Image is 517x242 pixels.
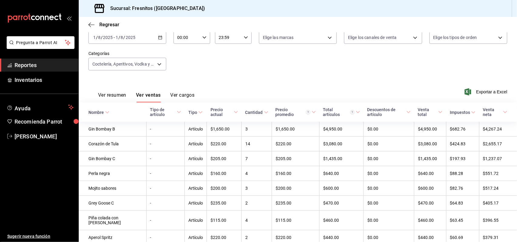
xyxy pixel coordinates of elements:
input: ---- [103,35,113,40]
span: / [124,35,125,40]
td: $88.28 [446,166,479,181]
span: Precio promedio [276,107,316,117]
td: Artículo [185,211,207,230]
td: - [146,151,185,166]
td: Artículo [185,181,207,196]
td: $424.83 [446,137,479,151]
td: $1,650.00 [207,122,242,137]
label: Categorías [88,52,166,56]
td: $640.00 [320,166,364,181]
td: $0.00 [364,151,414,166]
div: Impuestos [450,110,470,115]
h3: Sucursal: Fresnitos ([GEOGRAPHIC_DATA]) [105,5,205,12]
button: Ver cargos [171,92,195,102]
td: - [146,211,185,230]
td: Mojito sabores [79,181,146,196]
span: Venta total [418,107,443,117]
div: Precio promedio [276,107,310,117]
span: Cantidad [245,110,268,115]
span: Exportar a Excel [466,88,507,95]
div: Tipo de artículo [150,107,176,117]
button: open_drawer_menu [67,16,71,21]
td: 2 [242,196,272,211]
div: Venta total [418,107,437,117]
td: $220.00 [207,137,242,151]
span: Elige los tipos de orden [433,34,477,40]
td: - [146,166,185,181]
span: - [114,35,115,40]
td: $205.00 [207,151,242,166]
td: $200.00 [272,181,320,196]
input: -- [115,35,118,40]
td: Piña colada con [PERSON_NAME] [79,211,146,230]
td: $3,080.00 [414,137,446,151]
button: Regresar [88,22,119,27]
td: $0.00 [364,166,414,181]
span: Inventarios [15,76,74,84]
td: 7 [242,151,272,166]
div: Total artículos [323,107,355,117]
td: Gin Bombay B [79,122,146,137]
td: $1,237.07 [479,151,517,166]
span: [PERSON_NAME] [15,132,74,140]
td: Artículo [185,196,207,211]
td: $0.00 [364,196,414,211]
td: $682.76 [446,122,479,137]
td: 14 [242,137,272,151]
td: 4 [242,166,272,181]
td: $235.00 [207,196,242,211]
div: Nombre [88,110,104,115]
td: $0.00 [364,137,414,151]
td: $4,950.00 [320,122,364,137]
td: - [146,137,185,151]
td: $396.55 [479,211,517,230]
td: Artículo [185,137,207,151]
input: -- [93,35,96,40]
td: $0.00 [364,181,414,196]
td: $64.83 [446,196,479,211]
span: Coctelería, Aperitivos, Vodka y Ginebra C, Vodka y Ginebra B [92,61,155,67]
td: $600.00 [320,181,364,196]
td: $82.76 [446,181,479,196]
td: $551.72 [479,166,517,181]
td: - [146,196,185,211]
td: $235.00 [272,196,320,211]
td: $0.00 [364,211,414,230]
td: $460.00 [414,211,446,230]
span: Sugerir nueva función [7,233,74,240]
td: $460.00 [320,211,364,230]
td: $1,650.00 [272,122,320,137]
span: Precio actual [210,107,238,117]
td: 3 [242,122,272,137]
td: $600.00 [414,181,446,196]
td: Artículo [185,122,207,137]
div: Precio actual [210,107,233,117]
button: Pregunta a Parrot AI [7,36,75,49]
span: Regresar [99,22,119,27]
svg: El total artículos considera cambios de precios en los artículos así como costos adicionales por ... [350,110,355,115]
div: Descuentos de artículo [367,107,405,117]
td: Gin Bombay C [79,151,146,166]
div: Tipo [188,110,197,115]
span: Recomienda Parrot [15,118,74,126]
td: Artículo [185,166,207,181]
td: $115.00 [272,211,320,230]
td: 3 [242,181,272,196]
td: $160.00 [272,166,320,181]
span: Ayuda [15,104,66,111]
td: Perla negra [79,166,146,181]
button: Ver ventas [136,92,161,102]
svg: Precio promedio = Total artículos / cantidad [306,110,310,115]
span: Elige las marcas [263,34,294,40]
td: $3,080.00 [320,137,364,151]
input: -- [98,35,101,40]
span: / [118,35,120,40]
td: $640.00 [414,166,446,181]
span: Descuentos de artículo [367,107,411,117]
td: - [146,122,185,137]
td: $197.93 [446,151,479,166]
td: $405.17 [479,196,517,211]
td: $517.24 [479,181,517,196]
div: Cantidad [245,110,263,115]
span: Total artículos [323,107,360,117]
